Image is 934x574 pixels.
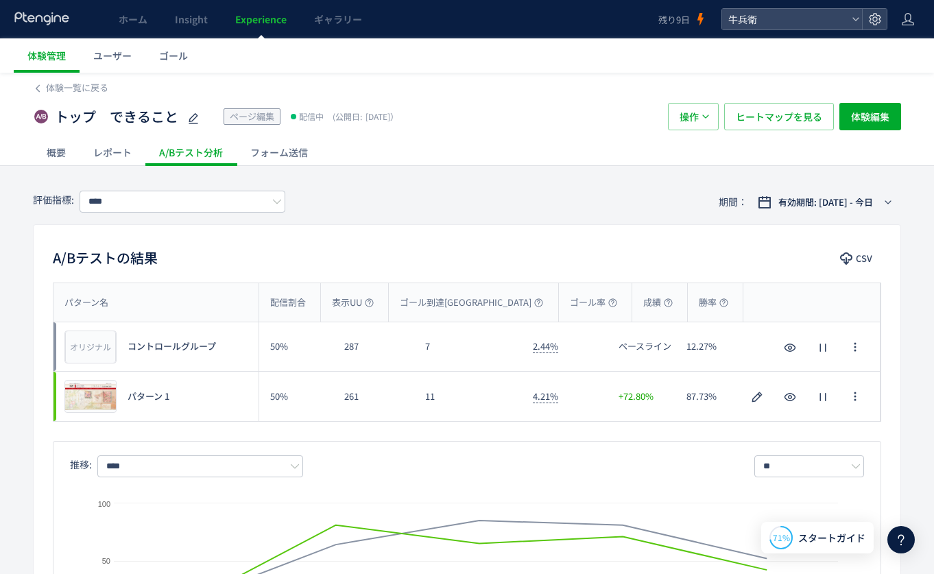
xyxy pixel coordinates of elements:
span: Insight [175,12,208,26]
span: 牛兵衛 [724,9,846,29]
div: フォーム送信 [237,139,322,166]
div: 261 [333,372,414,421]
div: オリジナル [65,331,116,363]
span: ホーム [119,12,147,26]
span: 表示UU [332,296,374,309]
span: 2.44% [533,339,558,353]
button: 有効期間: [DATE] - 今日 [749,191,901,213]
div: 11 [414,372,522,421]
span: +72.80% [619,390,654,403]
div: レポート [80,139,145,166]
img: 56e0f0e2c75a5f88bd89c2246a158a9b1755302710427.jpeg [65,381,116,412]
span: 成績 [643,296,673,309]
span: 配信中 [299,110,324,123]
div: A/Bテスト分析 [145,139,237,166]
span: 残り9日 [658,13,690,26]
span: ヒートマップを見る [736,103,822,130]
text: 100 [98,500,110,508]
span: コントロールグループ [128,340,216,353]
span: (公開日: [333,110,362,122]
span: ゴール率 [570,296,617,309]
button: 体験編集 [839,103,901,130]
span: 推移: [70,457,92,471]
span: ゴール到達[GEOGRAPHIC_DATA] [400,296,543,309]
div: 12.27% [675,322,743,371]
span: ゴール [159,49,188,62]
span: ユーザー [93,49,132,62]
span: スタートガイド [798,531,865,545]
span: [DATE]） [329,110,398,122]
h2: A/Bテストの結果 [53,247,158,269]
span: 配信割合 [270,296,306,309]
span: ギャラリー [314,12,362,26]
span: 体験一覧に戻る [46,81,108,94]
span: ベースライン [619,340,671,353]
div: 50% [259,322,333,371]
button: CSV [833,248,881,270]
div: 概要 [33,139,80,166]
div: 287 [333,322,414,371]
div: 87.73% [675,372,743,421]
span: パターン名 [64,296,108,309]
text: 50 [102,557,110,565]
div: 50% [259,372,333,421]
button: ヒートマップを見る [724,103,834,130]
button: 操作 [668,103,719,130]
span: 勝率 [699,296,728,309]
span: 操作 [680,103,699,130]
div: 7 [414,322,522,371]
span: 評価指標: [33,193,74,206]
span: 体験編集 [851,103,889,130]
span: トップ できること [55,107,178,127]
span: ページ編集 [230,110,274,123]
span: 体験管理 [27,49,66,62]
span: パターン 1 [128,390,169,403]
span: CSV [856,248,872,270]
span: 有効期間: [DATE] - 今日 [778,195,873,209]
span: 4.21% [533,390,558,403]
span: Experience [235,12,287,26]
span: 期間： [719,191,747,213]
span: 71% [773,531,790,543]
